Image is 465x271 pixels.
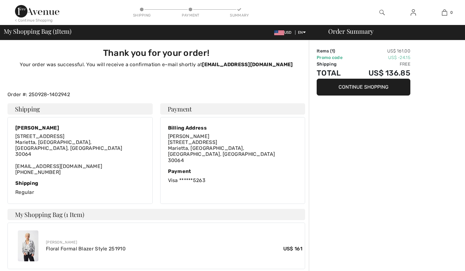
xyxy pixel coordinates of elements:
td: US$ -24.15 [353,54,410,61]
div: Regular [15,180,145,196]
h4: Payment [160,103,305,115]
div: [PERSON_NAME] [46,239,302,245]
div: Order Summary [321,28,461,34]
img: My Info [411,9,416,16]
img: 1ère Avenue [15,5,59,17]
div: Shipping [132,12,151,18]
div: < Continue Shopping [15,17,53,23]
span: My Shopping Bag ( Item) [4,28,72,34]
span: USD [274,30,294,35]
div: Billing Address [168,125,298,131]
h4: My Shopping Bag (1 Item) [7,209,305,220]
td: Total [317,67,353,79]
img: My Bag [442,9,447,16]
span: EN [298,30,306,35]
div: Order #: 250928-1402942 [4,91,309,98]
td: Promo code [317,54,353,61]
a: Floral Formal Blazer Style 251910 [46,246,126,252]
a: 0 [429,9,460,16]
span: [PERSON_NAME] [168,133,210,139]
span: 1 [332,48,334,54]
img: US Dollar [274,30,284,35]
td: US$ 136.85 [353,67,410,79]
td: Shipping [317,61,353,67]
h3: Thank you for your order! [11,48,301,58]
div: [EMAIL_ADDRESS][DOMAIN_NAME] [PHONE_NUMBER] [15,133,145,175]
div: Payment [168,168,298,174]
td: US$ 161.00 [353,48,410,54]
img: search the website [379,9,385,16]
div: Shipping [15,180,145,186]
div: [PERSON_NAME] [15,125,145,131]
button: Continue Shopping [317,79,410,96]
strong: [EMAIL_ADDRESS][DOMAIN_NAME] [202,62,293,67]
td: Free [353,61,410,67]
span: US$ 161 [283,245,302,253]
span: [STREET_ADDRESS] Marietta, [GEOGRAPHIC_DATA], [GEOGRAPHIC_DATA], [GEOGRAPHIC_DATA] 30064 [15,133,122,157]
span: 1 [55,27,57,35]
td: Items ( ) [317,48,353,54]
img: Floral Formal Blazer Style 251910 [18,230,38,261]
div: Summary [230,12,249,18]
span: 0 [450,10,453,15]
p: Your order was successful. You will receive a confirmation e-mail shortly at [11,61,301,68]
a: Sign In [406,9,421,17]
span: [STREET_ADDRESS] Marietta, [GEOGRAPHIC_DATA], [GEOGRAPHIC_DATA], [GEOGRAPHIC_DATA] 30064 [168,139,275,163]
h4: Shipping [7,103,153,115]
div: Payment [181,12,200,18]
